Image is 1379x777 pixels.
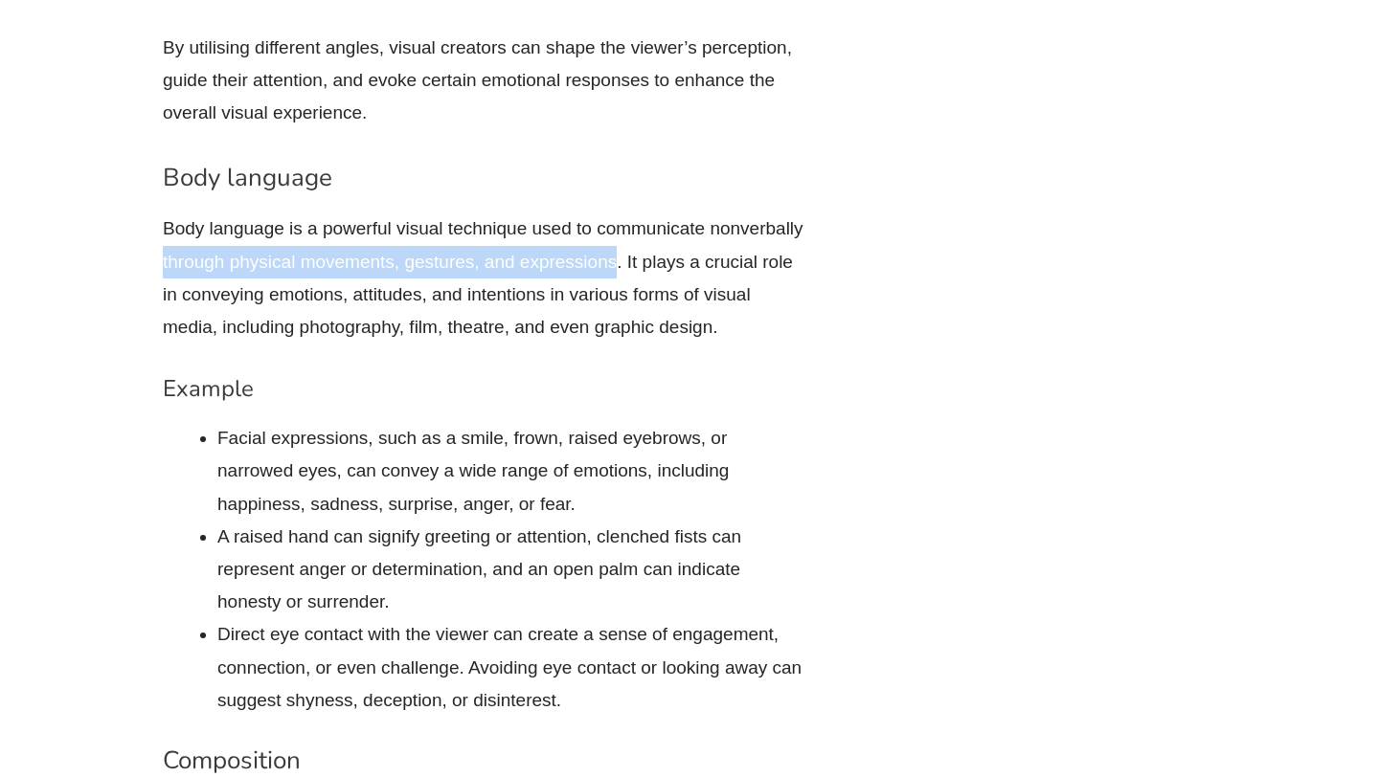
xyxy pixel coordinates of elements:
[163,212,804,344] p: Body language is a powerful visual technique used to communicate nonverbally through physical mov...
[163,32,804,130] p: By utilising different angles, visual creators can shape the viewer’s perception, guide their att...
[163,744,804,777] h3: Composition
[163,162,804,194] h3: Body language
[217,618,804,717] li: Direct eye contact with the viewer can create a sense of engagement, connection, or even challeng...
[217,422,804,521] li: Facial expressions, such as a smile, frown, raised eyebrows, or narrowed eyes, can convey a wide ...
[217,521,804,619] li: A raised hand can signify greeting or attention, clenched fists can represent anger or determinat...
[163,375,804,403] h4: Example
[1051,561,1379,777] iframe: Chat Widget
